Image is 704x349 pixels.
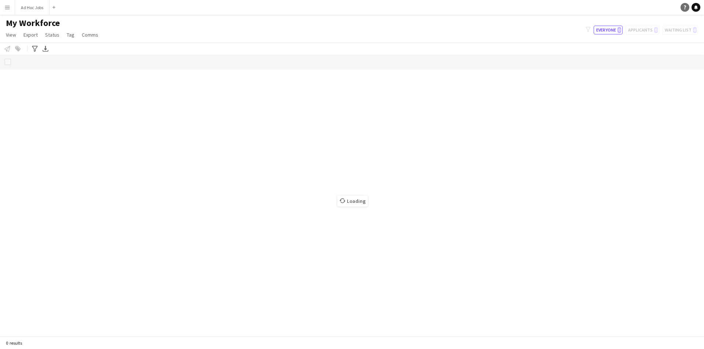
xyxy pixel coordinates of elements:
[67,31,74,38] span: Tag
[21,30,41,40] a: Export
[15,0,49,15] button: Ad Hoc Jobs
[6,31,16,38] span: View
[337,196,368,207] span: Loading
[45,31,59,38] span: Status
[617,27,621,33] span: 0
[30,44,39,53] app-action-btn: Advanced filters
[41,44,50,53] app-action-btn: Export XLSX
[79,30,101,40] a: Comms
[23,31,38,38] span: Export
[594,26,623,34] button: Everyone0
[3,30,19,40] a: View
[42,30,62,40] a: Status
[6,18,60,29] span: My Workforce
[82,31,98,38] span: Comms
[64,30,77,40] a: Tag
